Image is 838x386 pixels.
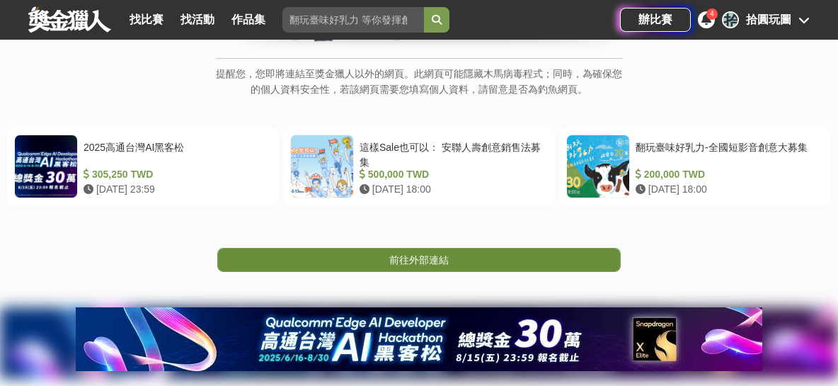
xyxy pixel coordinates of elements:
div: [DATE] 18:00 [636,182,818,197]
div: [DATE] 18:00 [360,182,542,197]
a: 找活動 [175,10,220,30]
a: 辦比賽 [620,8,691,32]
div: 200,000 TWD [636,167,818,182]
a: 找比賽 [124,10,169,30]
a: 作品集 [226,10,271,30]
a: 翻玩臺味好乳力-全國短影音創意大募集 200,000 TWD [DATE] 18:00 [559,127,831,205]
div: 2025高通台灣AI黑客松 [84,140,266,167]
span: 4 [710,10,714,18]
div: 500,000 TWD [360,167,542,182]
a: 2025高通台灣AI黑客松 305,250 TWD [DATE] 23:59 [7,127,279,205]
span: 前往外部連結 [389,254,449,266]
div: 翻玩臺味好乳力-全國短影音創意大募集 [636,140,818,167]
div: 305,250 TWD [84,167,266,182]
img: b9cb4af2-d6e3-4f27-8b2d-44722acab629.jpg [76,307,762,371]
div: [DATE] 23:59 [84,182,266,197]
a: 前往外部連結 [217,248,621,272]
div: 這樣Sale也可以： 安聯人壽創意銷售法募集 [360,140,542,167]
div: 拾 [722,11,739,28]
p: 提醒您，您即將連結至獎金獵人以外的網頁。此網頁可能隱藏木馬病毒程式；同時，為確保您的個人資料安全性，若該網頁需要您填寫個人資料，請留意是否為釣魚網頁。 [216,66,623,112]
input: 翻玩臺味好乳力 等你發揮創意！ [282,7,424,33]
div: 拾圓玩圖 [746,11,791,28]
a: 這樣Sale也可以： 安聯人壽創意銷售法募集 500,000 TWD [DATE] 18:00 [283,127,555,205]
